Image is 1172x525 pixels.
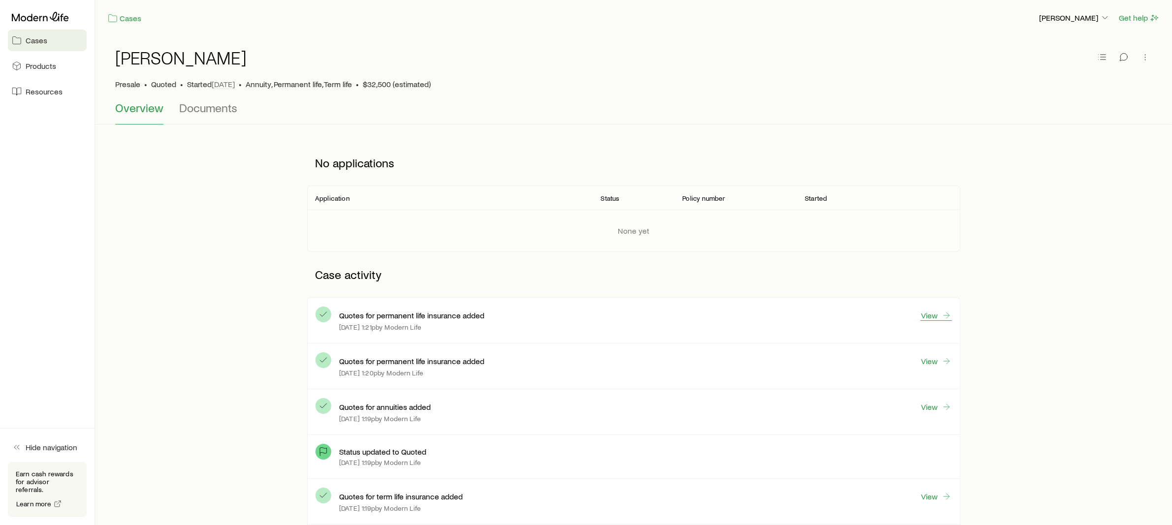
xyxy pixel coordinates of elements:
[339,356,484,366] p: Quotes for permanent life insurance added
[363,79,431,89] span: $32,500 (estimated)
[339,369,423,377] p: [DATE] 1:20p by Modern Life
[356,79,359,89] span: •
[920,310,952,321] a: View
[179,101,237,115] span: Documents
[115,101,1152,124] div: Case details tabs
[1039,13,1110,23] p: [PERSON_NAME]
[212,79,235,89] span: [DATE]
[618,226,650,236] p: None yet
[920,401,952,412] a: View
[8,81,87,102] a: Resources
[8,55,87,77] a: Products
[239,79,242,89] span: •
[339,459,421,466] p: [DATE] 1:19p by Modern Life
[601,194,620,202] p: Status
[115,79,140,89] p: Presale
[107,13,142,24] a: Cases
[115,101,163,115] span: Overview
[26,61,56,71] span: Products
[144,79,147,89] span: •
[339,310,484,320] p: Quotes for permanent life insurance added
[307,260,960,289] p: Case activity
[8,436,87,458] button: Hide navigation
[151,79,176,89] span: Quoted
[16,500,52,507] span: Learn more
[8,462,87,517] div: Earn cash rewards for advisor referrals.Learn more
[315,194,349,202] p: Application
[920,491,952,502] a: View
[339,504,421,512] p: [DATE] 1:19p by Modern Life
[307,148,960,178] p: No applications
[180,79,183,89] span: •
[339,492,463,501] p: Quotes for term life insurance added
[26,87,63,96] span: Resources
[682,194,725,202] p: Policy number
[1118,12,1160,24] button: Get help
[246,79,352,89] span: Annuity, Permanent life, Term life
[339,447,426,457] p: Status updated to Quoted
[339,402,431,412] p: Quotes for annuities added
[26,35,47,45] span: Cases
[1039,12,1110,24] button: [PERSON_NAME]
[339,415,421,423] p: [DATE] 1:19p by Modern Life
[26,442,77,452] span: Hide navigation
[805,194,827,202] p: Started
[115,48,247,67] h1: [PERSON_NAME]
[8,30,87,51] a: Cases
[339,323,421,331] p: [DATE] 1:21p by Modern Life
[920,356,952,367] a: View
[16,470,79,494] p: Earn cash rewards for advisor referrals.
[187,79,235,89] p: Started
